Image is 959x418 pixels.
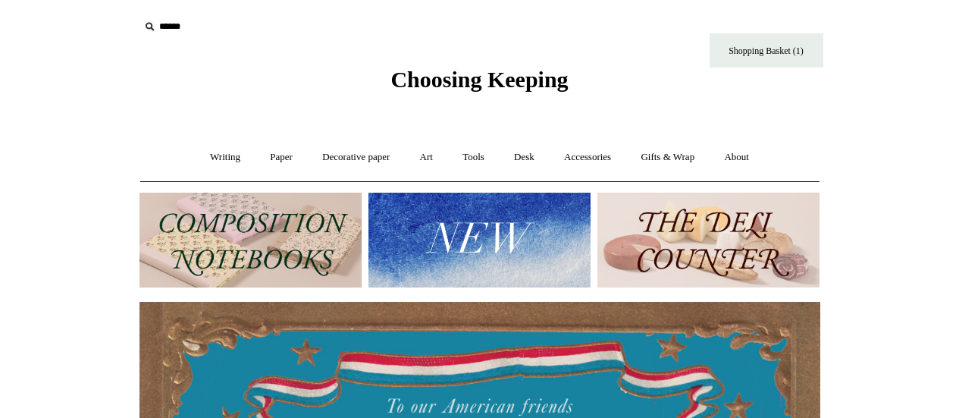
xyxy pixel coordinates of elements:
img: The Deli Counter [597,193,820,288]
img: New.jpg__PID:f73bdf93-380a-4a35-bcfe-7823039498e1 [368,193,591,288]
a: Choosing Keeping [390,79,568,90]
a: Art [406,137,447,178]
a: Gifts & Wrap [627,137,708,178]
a: Paper [256,137,306,178]
a: Desk [500,137,548,178]
a: About [710,137,763,178]
img: 202302 Composition ledgers.jpg__PID:69722ee6-fa44-49dd-a067-31375e5d54ec [139,193,362,288]
a: Tools [449,137,498,178]
a: Decorative paper [309,137,403,178]
a: Writing [196,137,254,178]
span: Choosing Keeping [390,67,568,92]
a: Accessories [550,137,625,178]
a: Shopping Basket (1) [710,33,823,68]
